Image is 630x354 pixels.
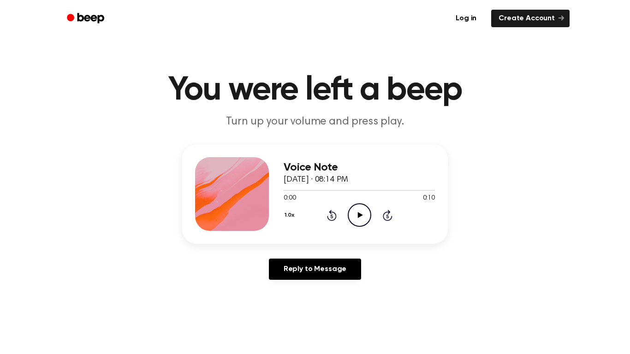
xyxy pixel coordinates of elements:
[491,10,570,27] a: Create Account
[60,10,113,28] a: Beep
[284,161,435,174] h3: Voice Note
[284,176,348,184] span: [DATE] · 08:14 PM
[284,207,297,223] button: 1.0x
[79,74,551,107] h1: You were left a beep
[269,259,361,280] a: Reply to Message
[138,114,492,130] p: Turn up your volume and press play.
[423,194,435,203] span: 0:10
[446,8,486,29] a: Log in
[284,194,296,203] span: 0:00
